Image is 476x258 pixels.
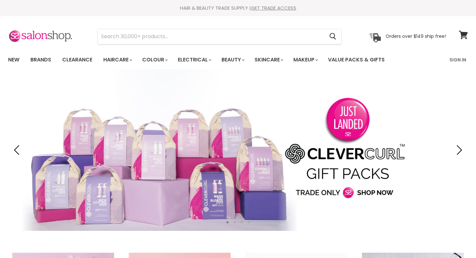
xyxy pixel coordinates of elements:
[386,33,446,39] p: Orders over $149 ship free!
[217,53,248,67] a: Beauty
[444,228,470,252] iframe: Gorgias live chat messenger
[226,221,229,223] li: Page dot 1
[452,144,465,156] button: Next
[323,53,390,67] a: Value Packs & Gifts
[3,53,24,67] a: New
[250,53,287,67] a: Skincare
[248,221,250,223] li: Page dot 4
[251,5,296,11] a: GET TRADE ACCESS
[97,29,342,44] form: Product
[173,53,215,67] a: Electrical
[57,53,97,67] a: Clearance
[3,50,418,69] ul: Main menu
[11,144,24,156] button: Previous
[241,221,243,223] li: Page dot 3
[26,53,56,67] a: Brands
[137,53,172,67] a: Colour
[98,53,136,67] a: Haircare
[289,53,322,67] a: Makeup
[98,29,324,44] input: Search
[446,53,470,67] a: Sign In
[324,29,341,44] button: Search
[233,221,236,223] li: Page dot 2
